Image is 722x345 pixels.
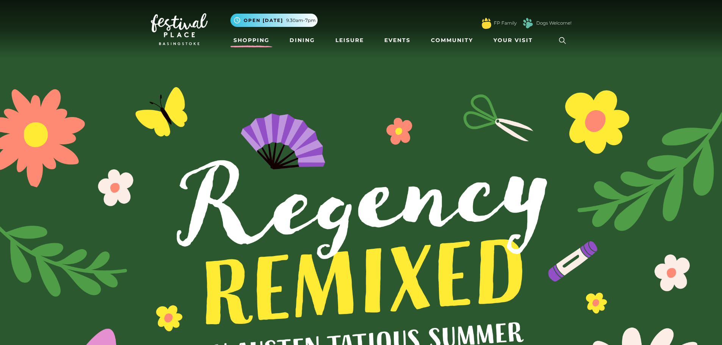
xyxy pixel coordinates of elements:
span: Your Visit [493,36,533,44]
a: Shopping [230,33,273,47]
a: Community [428,33,476,47]
span: Open [DATE] [244,17,283,24]
a: Dining [287,33,318,47]
button: Open [DATE] 9.30am-7pm [230,14,318,27]
span: 9.30am-7pm [286,17,316,24]
a: Leisure [332,33,367,47]
a: Your Visit [490,33,540,47]
a: Dogs Welcome! [536,20,572,27]
a: FP Family [494,20,517,27]
img: Festival Place Logo [151,13,208,45]
a: Events [381,33,413,47]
